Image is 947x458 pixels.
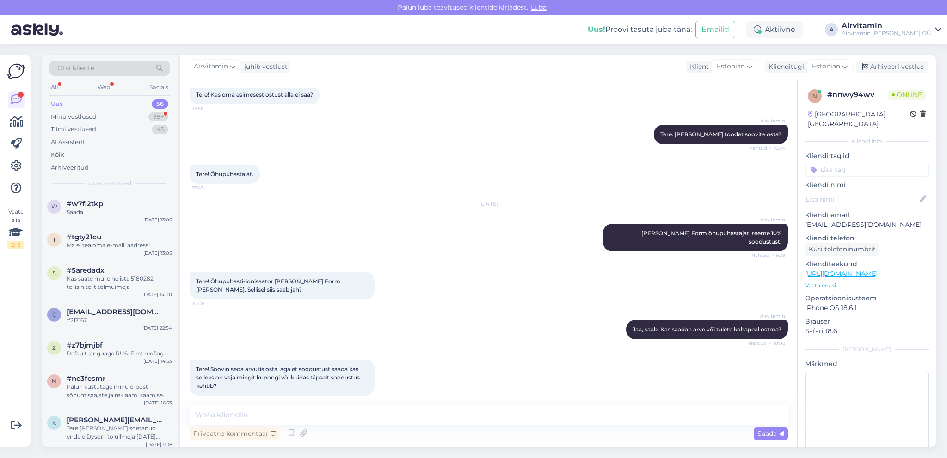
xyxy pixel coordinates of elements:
[196,171,253,177] span: Tere! Õhupuhastajat.
[641,230,783,245] span: [PERSON_NAME] Form õhupuhastajat, teeme 10% soodustust.
[190,427,280,440] div: Privaatne kommentaar
[805,345,929,354] div: [PERSON_NAME]
[812,61,840,72] span: Estonian
[67,383,172,399] div: Palun kustutage minu e-post sõnumisaajate ja reklaami saamise listist ära. Teeksin seda ise, aga ...
[67,341,103,349] span: #z7bjmjbf
[196,278,342,293] span: Tere! Õhupuhasti-ionisaator [PERSON_NAME] Form [PERSON_NAME]. Sellisel siis saab jah?
[7,241,24,249] div: 2 / 3
[805,303,929,313] p: iPhone OS 18.6.1
[143,250,172,256] div: [DATE] 13:05
[51,125,96,134] div: Tiimi vestlused
[749,145,785,152] span: Nähtud ✓ 16:34
[7,62,25,80] img: Askly Logo
[67,200,103,208] span: #w7fl2tkp
[67,266,105,275] span: #5aredadx
[67,233,101,241] span: #tgty21cu
[660,131,781,138] span: Tere. [PERSON_NAME] toodet soovite osta?
[806,194,918,204] input: Lisa nimi
[194,61,228,72] span: Airvitamin
[52,419,56,426] span: k
[528,3,549,12] span: Luba
[750,117,785,124] span: Airvitamin
[192,396,227,403] span: 10:14
[888,90,926,100] span: Online
[67,374,105,383] span: #ne3fesmr
[144,399,172,406] div: [DATE] 16:53
[757,429,784,438] span: Saada
[88,179,131,188] span: Uued vestlused
[146,441,172,448] div: [DATE] 11:18
[749,340,785,347] span: Nähtud ✓ 10:08
[67,416,163,424] span: kevin.kaljumae@gmail.com
[842,30,931,37] div: Airvitamin [PERSON_NAME] OÜ
[67,275,172,291] div: Kas saate mulle helista 5180282 tellisin teilt tolmuimeja
[805,259,929,269] p: Klienditeekond
[143,216,172,223] div: [DATE] 13:05
[67,424,172,441] div: Tere [PERSON_NAME] soetanud endale Dysoni toluilmeja [DATE]. Viimasel ajal on hakanud masin tõrku...
[805,163,929,177] input: Lisa tag
[190,200,788,208] div: [DATE]
[67,349,172,358] div: Default language RUS. First redflag.
[805,151,929,161] p: Kliendi tag'id
[805,293,929,303] p: Operatsioonisüsteem
[51,203,57,210] span: w
[67,208,172,216] div: Saada
[142,324,172,331] div: [DATE] 22:54
[192,105,227,112] span: 13:56
[143,358,172,365] div: [DATE] 14:53
[51,150,64,159] div: Kõik
[53,269,56,276] span: 5
[825,23,838,36] div: A
[142,291,172,298] div: [DATE] 14:00
[96,81,112,93] div: Web
[805,317,929,326] p: Brauser
[805,137,929,146] div: Kliendi info
[7,208,24,249] div: Vaata siia
[240,62,288,72] div: juhib vestlust
[856,61,928,73] div: Arhiveeri vestlus
[51,163,89,172] div: Arhiveeritud
[51,99,63,109] div: Uus
[812,92,817,99] span: n
[148,81,170,93] div: Socials
[588,24,692,35] div: Proovi tasuta juba täna:
[51,138,85,147] div: AI Assistent
[196,366,361,389] span: Tere! Soovin seda arvutis osta, aga et soodustust saada kas selleks on vaja mingit kupongi või ku...
[633,326,781,333] span: Jaa, saab. Kas saadan arve või tulete kohapeal ostma?
[717,61,745,72] span: Estonian
[53,236,56,243] span: t
[152,99,168,109] div: 56
[805,220,929,230] p: [EMAIL_ADDRESS][DOMAIN_NAME]
[67,308,163,316] span: coolipreyly@hotmail.com
[196,91,313,98] span: Tere! Kas oma esimesest ostust alla ei saa?
[842,22,941,37] a: AirvitaminAirvitamin [PERSON_NAME] OÜ
[57,63,94,73] span: Otsi kliente
[152,125,168,134] div: 45
[805,269,878,278] a: [URL][DOMAIN_NAME]
[588,25,605,34] b: Uus!
[805,210,929,220] p: Kliendi email
[750,312,785,319] span: Airvitamin
[805,180,929,190] p: Kliendi nimi
[52,344,56,351] span: z
[52,311,56,318] span: c
[52,378,56,385] span: n
[192,184,227,191] span: 17:43
[148,112,168,122] div: 99+
[67,241,172,250] div: Ma ei tea oma e-maili aadressi
[750,216,785,223] span: Airvitamin
[686,62,709,72] div: Klient
[805,281,929,290] p: Vaata edasi ...
[192,300,227,307] span: 10:06
[695,21,735,38] button: Emailid
[808,110,910,129] div: [GEOGRAPHIC_DATA], [GEOGRAPHIC_DATA]
[827,89,888,100] div: # nnwy94wv
[805,233,929,243] p: Kliendi telefon
[67,316,172,324] div: #217167
[805,243,879,256] div: Küsi telefoninumbrit
[805,326,929,336] p: Safari 18.6
[49,81,60,93] div: All
[750,252,785,259] span: Nähtud ✓ 9:39
[51,112,97,122] div: Minu vestlused
[842,22,931,30] div: Airvitamin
